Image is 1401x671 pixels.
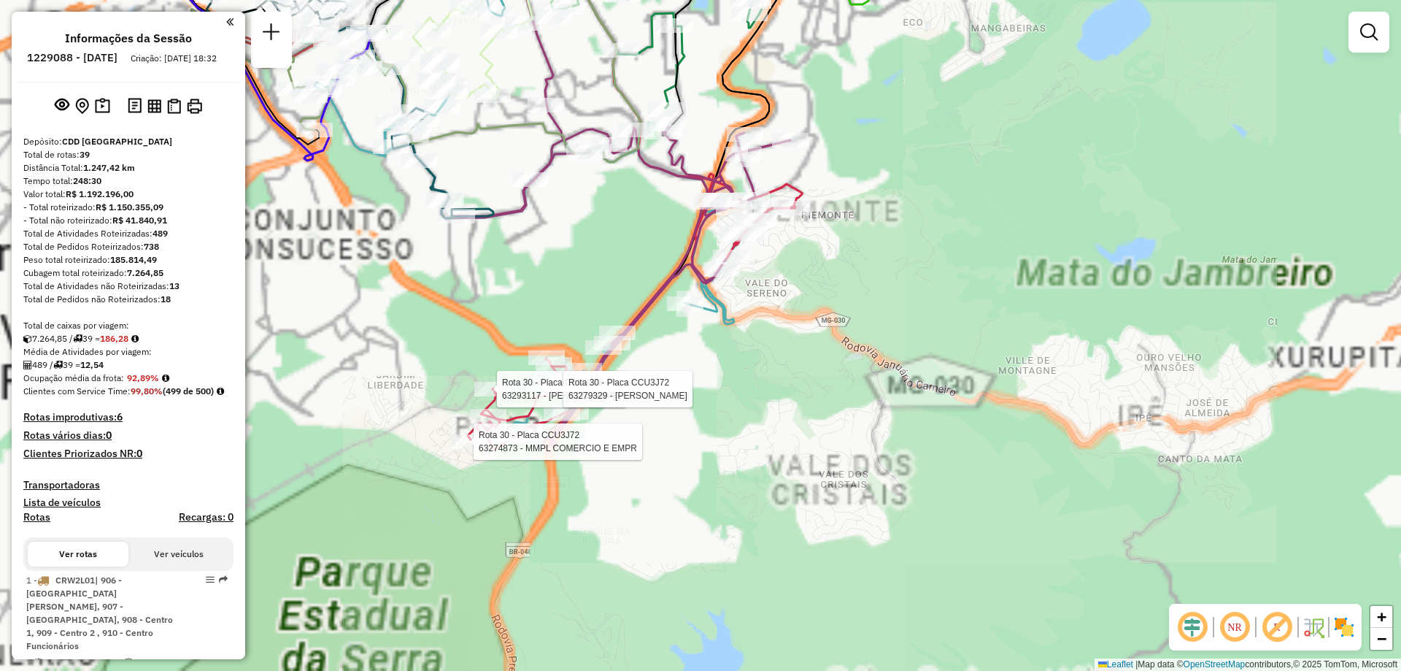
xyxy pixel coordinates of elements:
a: Leaflet [1098,659,1133,670]
button: Logs desbloquear sessão [125,95,144,118]
em: Opções [206,575,215,584]
span: Exibir rótulo [1259,610,1294,645]
h4: Rotas vários dias: [23,429,233,442]
h4: Rotas improdutivas: [23,411,233,423]
strong: CDD [GEOGRAPHIC_DATA] [62,136,172,147]
strong: 7.264,85 [127,267,163,278]
button: Painel de Sugestão [92,95,113,118]
div: Atividade não roteirizada - JOSE MANOEL BRAGA [423,55,460,70]
strong: 0 [106,429,112,442]
div: Total de Pedidos não Roteirizados: [23,293,233,306]
div: Média de Atividades por viagem: [23,345,233,358]
div: Atividade não roteirizada - BAR IRMAOS CUNHA LTD [346,27,382,42]
i: Cubagem total roteirizado [23,334,32,343]
div: Total de caixas por viagem: [23,319,233,332]
strong: 185.814,49 [110,254,157,265]
a: Clique aqui para minimizar o painel [226,13,233,30]
a: Nova sessão e pesquisa [257,18,286,50]
span: CRW2L01 [55,575,95,586]
a: Exibir filtros [1354,18,1383,47]
div: Tempo total: [23,175,233,188]
div: Atividade não roteirizada - HELIO BARBOSA DA SIL [417,73,454,88]
div: 489 / 39 = [23,358,233,372]
div: Total de Atividades Roteirizadas: [23,227,233,240]
strong: 13 [169,280,180,291]
h4: Clientes Priorizados NR: [23,448,233,460]
strong: 186,28 [100,333,128,344]
em: Média calculada utilizando a maior ocupação (%Peso ou %Cubagem) de cada rota da sessão. Rotas cro... [162,374,169,383]
button: Centralizar mapa no depósito ou ponto de apoio [72,95,92,118]
strong: 39 [80,149,90,160]
i: Distância Total [34,659,43,667]
img: Exibir/Ocultar setores [1332,616,1356,639]
h4: Transportadoras [23,479,233,491]
div: Valor total: [23,188,233,201]
h6: 1229088 - [DATE] [27,51,117,64]
strong: 12,54 [80,359,104,370]
span: | [1135,659,1138,670]
div: Atividade não roteirizada - GILBERTO JORGE GONCA [418,74,455,89]
i: Meta Caixas/viagem: 465,72 Diferença: -279,44 [131,334,139,343]
a: Zoom in [1370,606,1392,628]
strong: 99,80% [131,386,163,396]
em: Rotas cross docking consideradas [217,387,224,396]
span: + [1377,607,1386,626]
h4: Lista de veículos [23,496,233,509]
span: | 906 - [GEOGRAPHIC_DATA][PERSON_NAME], 907 - [GEOGRAPHIC_DATA], 908 - Centro 1, 909 - Centro 2 ,... [26,575,173,651]
strong: R$ 1.150.355,09 [96,202,163,212]
strong: 248:30 [73,175,101,186]
strong: 92,89% [127,372,159,383]
i: Total de rotas [53,361,63,369]
div: - Total roteirizado: [23,201,233,214]
strong: R$ 1.192.196,00 [66,188,134,199]
div: Total de Pedidos Roteirizados: [23,240,233,253]
div: 7.264,85 / 39 = [23,332,233,345]
button: Imprimir Rotas [184,96,205,117]
div: Atividade não roteirizada - POINT BEER BETANIA L [316,64,352,78]
div: Criação: [DATE] 18:32 [125,52,223,65]
div: Atividade não roteirizada - EVANDRO DE OLIVEIRA [430,85,466,99]
button: Visualizar Romaneio [164,96,184,117]
div: Total de Atividades não Roteirizadas: [23,280,233,293]
span: − [1377,629,1386,648]
div: Cubagem total roteirizado: [23,267,233,280]
strong: 1.247,42 km [83,162,135,173]
strong: (499 de 500) [163,386,214,396]
a: Rotas [23,511,50,524]
button: Ver veículos [128,542,229,567]
h4: Recargas: 0 [179,511,233,524]
strong: 489 [153,228,168,239]
span: Ocupação média da frota: [23,372,124,383]
strong: 738 [144,241,159,252]
span: 1 - [26,575,173,651]
td: 27,50 KM [48,656,123,670]
div: Depósito: [23,135,233,148]
button: Ver rotas [28,542,128,567]
td: 98,76% [137,656,198,670]
div: Atividade não roteirizada - BAR DO MOACIR [536,9,573,24]
span: Clientes com Service Time: [23,386,131,396]
div: Distância Total: [23,161,233,175]
div: - Total não roteirizado: [23,214,233,227]
i: Total de Atividades [23,361,32,369]
strong: 6 [117,410,123,423]
div: Map data © contributors,© 2025 TomTom, Microsoft [1095,659,1401,671]
div: Atividade não roteirizada - LEIDIANE FLOR DE MAI [536,4,572,18]
a: OpenStreetMap [1184,659,1246,670]
i: Total de rotas [73,334,82,343]
a: Zoom out [1370,628,1392,650]
span: Ocultar NR [1217,610,1252,645]
div: Atividade não roteirizada - PANIFICADORA TRIGOVI [320,64,357,79]
button: Visualizar relatório de Roteirização [144,96,164,115]
strong: 18 [161,294,171,304]
strong: 0 [136,447,142,460]
div: Atividade não roteirizada - HEDIO RODRIGUES DE A [420,58,457,72]
em: Rota exportada [219,575,228,584]
strong: R$ 41.840,91 [112,215,167,226]
div: Total de rotas: [23,148,233,161]
span: Ocultar deslocamento [1175,610,1210,645]
button: Exibir sessão original [52,94,72,118]
img: Fluxo de ruas [1302,616,1325,639]
i: % de utilização do peso [123,659,134,667]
